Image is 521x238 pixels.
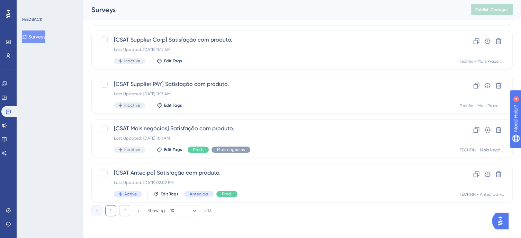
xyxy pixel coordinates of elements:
button: Edit Tags [156,147,182,152]
button: Publish Changes [471,4,513,15]
div: 4 [48,3,50,9]
span: Prod. [193,147,203,152]
span: Antecipa [190,191,208,197]
div: Last Updated: [DATE] 11:11 AM [114,135,435,141]
iframe: UserGuiding AI Assistant Launcher [492,211,513,231]
button: Edit Tags [156,58,182,64]
span: Mais negócios [217,147,245,152]
span: [CSAT Mais negócios] Satisfação com produto. [114,124,435,133]
button: 2 [119,205,130,216]
span: [CSAT Antecipa] Satisfação com produto. [114,169,435,177]
button: Edit Tags [153,191,179,197]
span: Need Help? [16,2,43,10]
span: 10 [170,208,174,213]
button: Edit Tags [156,103,182,108]
div: Techfin - Mais Prazo - Prod [460,103,504,108]
span: Edit Tags [164,58,182,64]
div: of 13 [204,208,212,214]
div: Showing [147,208,165,214]
button: 1 [105,205,116,216]
span: Publish Changes [475,7,509,12]
span: Inactive [124,147,140,152]
span: [CSAT Supplier PAY] Satisfação com produto. [114,80,435,88]
span: [CSAT Supplier Corp] Satisfação com produto. [114,36,435,44]
span: Edit Tags [161,191,179,197]
button: Surveys [22,30,45,43]
span: Prod. [222,191,232,197]
span: Edit Tags [164,147,182,152]
span: Inactive [124,58,140,64]
div: Surveys [91,5,454,15]
div: Last Updated: [DATE] 11:13 AM [114,91,435,97]
div: TECHFIN - Antecipa - Prod [460,192,504,197]
div: Techfin - Mais Prazo - Prod [460,59,504,64]
div: Last Updated: [DATE] 11:12 AM [114,47,435,52]
span: Edit Tags [164,103,182,108]
div: TECHFIN - Mais Negócios - Dev [460,147,504,153]
span: Active [124,191,137,197]
span: Inactive [124,103,140,108]
button: 10 [170,205,198,216]
div: FEEDBACK [22,17,42,22]
div: Last Updated: [DATE] 02:02 PM [114,180,435,185]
